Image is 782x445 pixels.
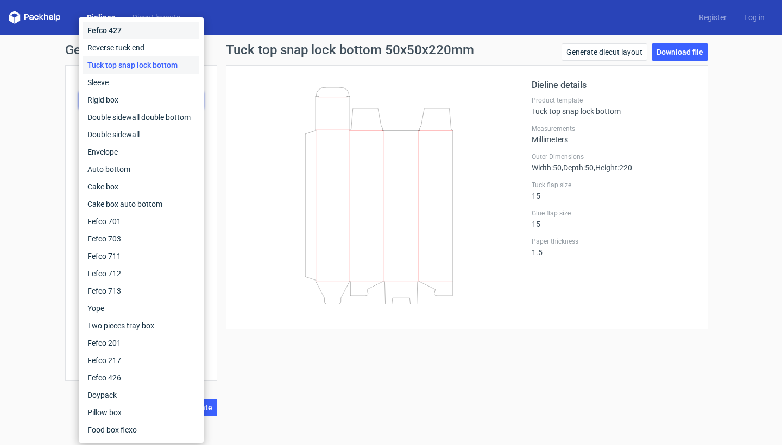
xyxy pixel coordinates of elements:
div: Fefco 713 [83,282,199,300]
div: Tuck top snap lock bottom [532,96,695,116]
div: Fefco 711 [83,247,199,265]
label: Glue flap size [532,209,695,218]
div: 15 [532,209,695,228]
span: Width : 50 [532,163,562,172]
div: Cake box [83,178,199,195]
div: Auto bottom [83,161,199,178]
div: Fefco 217 [83,352,199,369]
div: Two pieces tray box [83,317,199,334]
a: Download file [652,43,708,61]
div: Doypack [83,386,199,404]
label: Tuck flap size [532,181,695,189]
div: Food box flexo [83,421,199,438]
div: Double sidewall double bottom [83,109,199,126]
h2: Dieline details [532,79,695,92]
div: Fefco 427 [83,22,199,39]
div: Fefco 703 [83,230,199,247]
a: Diecut layouts [124,12,189,23]
div: Millimeters [532,124,695,144]
div: Pillow box [83,404,199,421]
h1: Tuck top snap lock bottom 50x50x220mm [226,43,474,56]
div: Yope [83,300,199,317]
span: , Depth : 50 [562,163,594,172]
div: 15 [532,181,695,200]
a: Log in [735,12,773,23]
div: 1.5 [532,237,695,257]
label: Measurements [532,124,695,133]
h1: Generate new dieline [65,43,717,56]
a: Dielines [78,12,124,23]
span: , Height : 220 [594,163,632,172]
div: Reverse tuck end [83,39,199,56]
div: Rigid box [83,91,199,109]
label: Product template [532,96,695,105]
div: Fefco 701 [83,213,199,230]
div: Double sidewall [83,126,199,143]
a: Register [690,12,735,23]
div: Cake box auto bottom [83,195,199,213]
div: Fefco 426 [83,369,199,386]
div: Fefco 712 [83,265,199,282]
label: Paper thickness [532,237,695,246]
a: Generate diecut layout [562,43,647,61]
label: Outer Dimensions [532,152,695,161]
div: Envelope [83,143,199,161]
div: Tuck top snap lock bottom [83,56,199,74]
div: Sleeve [83,74,199,91]
div: Fefco 201 [83,334,199,352]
